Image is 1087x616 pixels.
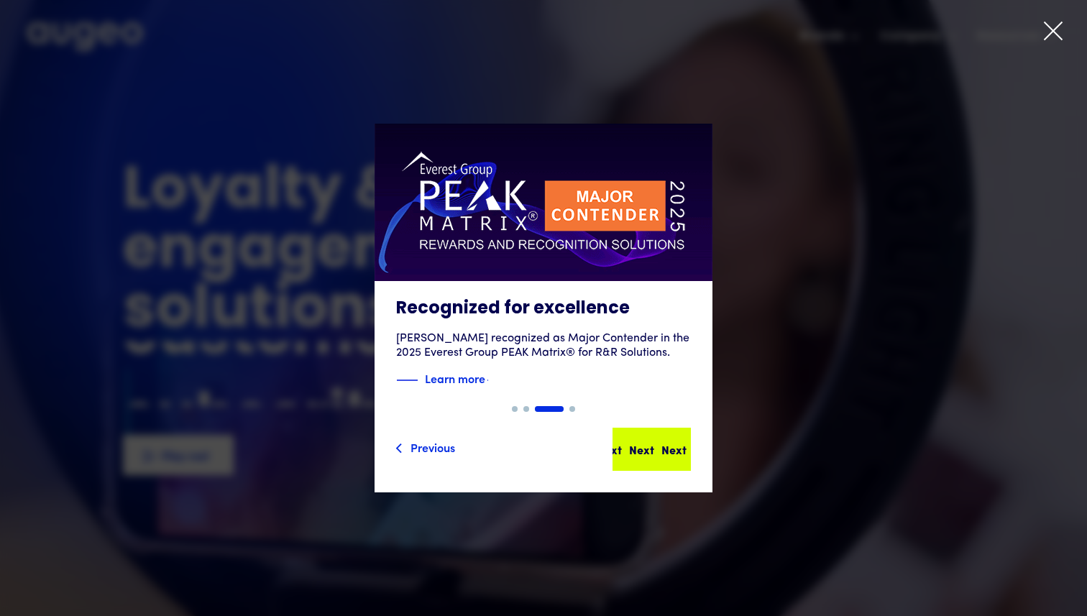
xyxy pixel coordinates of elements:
[569,406,575,412] div: Show slide 4 of 4
[613,428,691,471] a: NextNextNext
[396,298,691,320] h3: Recognized for excellence
[487,372,508,389] img: Blue text arrow
[396,372,418,389] img: Blue decorative line
[523,406,529,412] div: Show slide 2 of 4
[661,441,687,458] div: Next
[411,438,455,456] div: Previous
[512,406,518,412] div: Show slide 1 of 4
[425,370,485,386] strong: Learn more
[535,406,564,412] div: Show slide 3 of 4
[629,441,654,458] div: Next
[375,124,712,406] a: Recognized for excellence[PERSON_NAME] recognized as Major Contender in the 2025 Everest Group PE...
[396,331,691,360] div: [PERSON_NAME] recognized as Major Contender in the 2025 Everest Group PEAK Matrix® for R&R Soluti...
